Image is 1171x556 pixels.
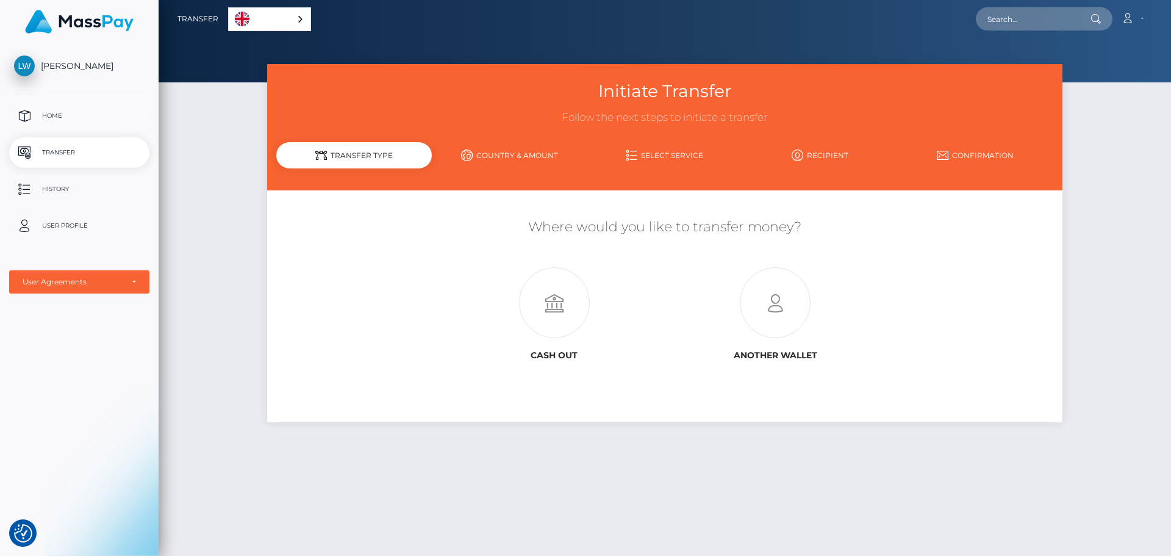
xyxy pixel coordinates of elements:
[14,524,32,543] img: Revisit consent button
[9,211,149,241] a: User Profile
[9,101,149,131] a: Home
[276,142,432,168] div: Transfer Type
[177,6,218,32] a: Transfer
[228,7,311,31] aside: Language selected: English
[25,10,134,34] img: MassPay
[898,145,1053,166] a: Confirmation
[229,8,310,31] a: English
[742,145,898,166] a: Recipient
[14,143,145,162] p: Transfer
[276,79,1053,103] h3: Initiate Transfer
[674,350,876,361] h6: Another wallet
[276,110,1053,125] h3: Follow the next steps to initiate a transfer
[14,180,145,198] p: History
[453,350,656,361] h6: Cash out
[9,60,149,71] span: [PERSON_NAME]
[9,174,149,204] a: History
[432,145,587,166] a: Country & Amount
[976,7,1090,31] input: Search...
[9,270,149,294] button: User Agreements
[276,218,1053,237] h5: Where would you like to transfer money?
[228,7,311,31] div: Language
[23,277,123,287] div: User Agreements
[9,137,149,168] a: Transfer
[14,217,145,235] p: User Profile
[14,524,32,543] button: Consent Preferences
[587,145,743,166] a: Select Service
[14,107,145,125] p: Home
